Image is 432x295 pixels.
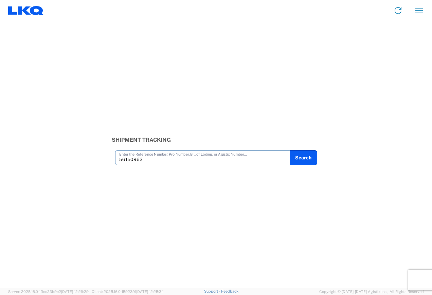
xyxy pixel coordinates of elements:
[290,150,317,165] button: Search
[112,137,321,143] h3: Shipment Tracking
[61,290,89,294] span: [DATE] 12:29:29
[319,289,424,295] span: Copyright © [DATE]-[DATE] Agistix Inc., All Rights Reserved
[8,290,89,294] span: Server: 2025.16.0-1ffcc23b9e2
[204,289,221,293] a: Support
[92,290,164,294] span: Client: 2025.16.0-1592391
[221,289,238,293] a: Feedback
[136,290,164,294] span: [DATE] 12:25:34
